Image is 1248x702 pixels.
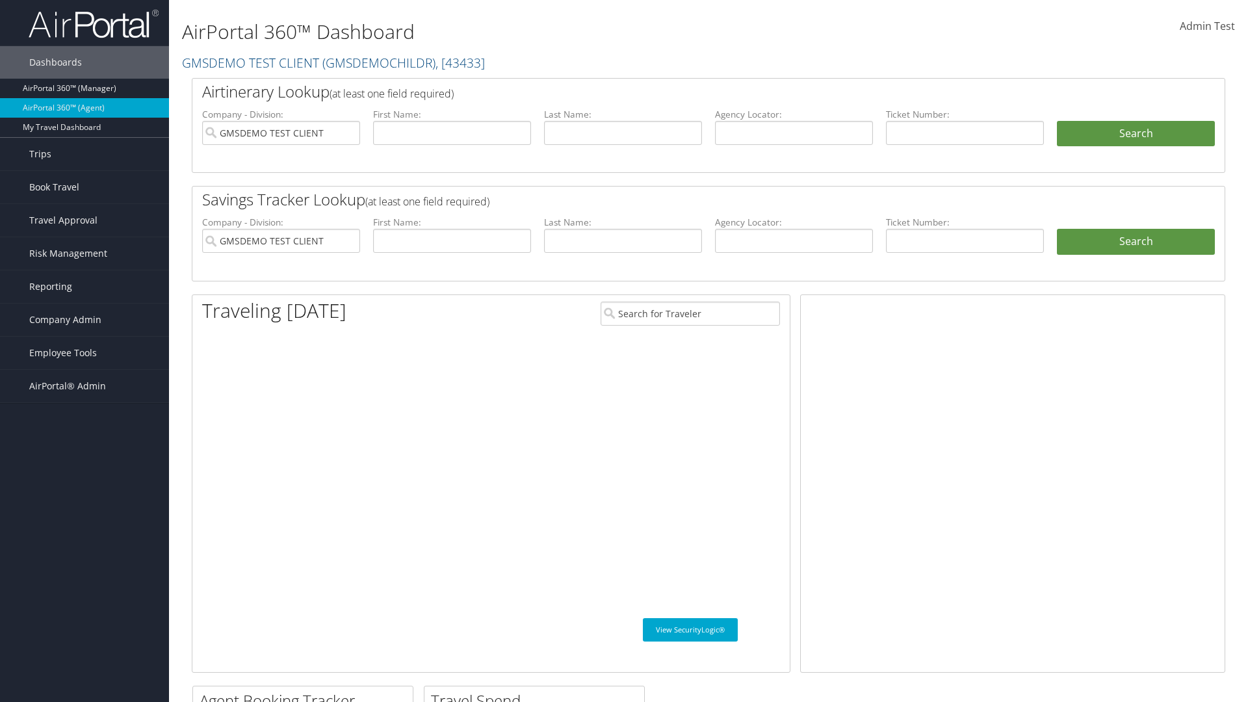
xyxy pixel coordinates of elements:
[330,86,454,101] span: (at least one field required)
[182,54,485,71] a: GMSDEMO TEST CLIENT
[202,188,1129,211] h2: Savings Tracker Lookup
[29,370,106,402] span: AirPortal® Admin
[601,302,780,326] input: Search for Traveler
[886,108,1044,121] label: Ticket Number:
[715,108,873,121] label: Agency Locator:
[202,229,360,253] input: search accounts
[373,216,531,229] label: First Name:
[202,81,1129,103] h2: Airtinerary Lookup
[29,270,72,303] span: Reporting
[202,297,346,324] h1: Traveling [DATE]
[29,8,159,39] img: airportal-logo.png
[182,18,884,45] h1: AirPortal 360™ Dashboard
[29,46,82,79] span: Dashboards
[643,618,738,642] a: View SecurityLogic®
[1057,229,1215,255] a: Search
[29,304,101,336] span: Company Admin
[1180,6,1235,47] a: Admin Test
[29,237,107,270] span: Risk Management
[322,54,435,71] span: ( GMSDEMOCHILDR )
[544,108,702,121] label: Last Name:
[365,194,489,209] span: (at least one field required)
[544,216,702,229] label: Last Name:
[1180,19,1235,33] span: Admin Test
[29,138,51,170] span: Trips
[1057,121,1215,147] button: Search
[435,54,485,71] span: , [ 43433 ]
[29,337,97,369] span: Employee Tools
[715,216,873,229] label: Agency Locator:
[29,171,79,203] span: Book Travel
[202,108,360,121] label: Company - Division:
[29,204,97,237] span: Travel Approval
[373,108,531,121] label: First Name:
[886,216,1044,229] label: Ticket Number:
[202,216,360,229] label: Company - Division:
